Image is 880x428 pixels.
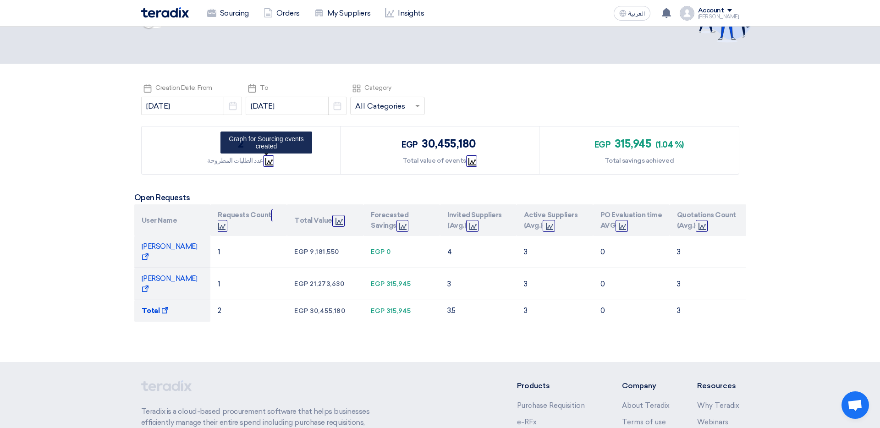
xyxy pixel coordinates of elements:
[310,307,345,315] span: 30,455,180
[210,300,287,322] td: 2
[200,3,256,23] a: Sourcing
[210,236,287,268] td: 1
[593,268,670,300] td: 0
[440,204,517,236] th: Invited Suppliers (Avg.)
[246,97,346,115] input: to
[841,391,869,419] a: Open chat
[207,156,274,165] div: عدد الطلبات المطروحة
[371,307,385,315] span: egp
[307,3,378,23] a: My Suppliers
[680,6,694,21] img: profile_test.png
[517,418,537,426] a: e-RFx
[670,236,746,268] td: 3
[378,3,431,23] a: Insights
[440,268,517,300] td: 3
[134,193,746,202] h5: Open Requests
[142,242,198,261] span: [PERSON_NAME]
[517,268,593,300] td: 3
[371,280,385,288] span: egp
[402,156,477,165] div: Total value of events
[698,14,739,19] div: [PERSON_NAME]
[593,204,670,236] th: PO Evaluation time AVG
[622,401,670,410] a: About Teradix
[155,84,212,92] span: Creation Date: From
[134,204,211,236] th: User Name
[670,268,746,300] td: 3
[386,248,391,256] span: 0
[287,204,363,236] th: Total Value
[517,204,593,236] th: Active Suppliers (Avg.)
[622,418,666,426] a: Terms of use
[698,7,724,15] div: Account
[440,236,517,268] td: 4
[440,300,517,322] td: 3.5
[517,236,593,268] td: 3
[142,274,198,293] span: [PERSON_NAME]
[697,401,739,410] a: Why Teradix
[364,84,391,92] span: Category
[386,307,411,315] span: 315,945
[615,137,652,150] span: 315,945
[294,280,308,288] span: egp
[141,7,189,18] img: Teradix logo
[622,380,670,391] li: Company
[210,204,287,236] th: Requests Count
[363,204,440,236] th: Forecasted Savings
[386,280,411,288] span: 315,945
[594,140,611,150] span: egp
[310,248,339,256] span: 9,181,550
[294,248,308,256] span: egp
[220,132,312,154] div: Graph for Sourcing events created
[142,307,160,315] b: Total
[517,300,593,322] td: 3
[655,140,684,150] span: (1.04 %)
[697,380,739,391] li: Resources
[697,418,728,426] a: Webinars
[310,280,344,288] span: 21,273,630
[670,300,746,322] td: 3
[517,401,585,410] a: Purchase Requisition
[294,307,308,315] span: egp
[614,6,650,21] button: العربية
[260,84,268,92] span: To
[401,140,418,150] span: egp
[670,204,746,236] th: Quotations Count (Avg.)
[256,3,307,23] a: Orders
[517,380,594,391] li: Products
[141,97,242,115] input: from
[593,236,670,268] td: 0
[593,300,670,322] td: 0
[371,248,385,256] span: egp
[605,156,674,165] div: Total savings achieved
[422,137,476,150] span: 30,455,180
[628,11,645,17] span: العربية
[210,268,287,300] td: 1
